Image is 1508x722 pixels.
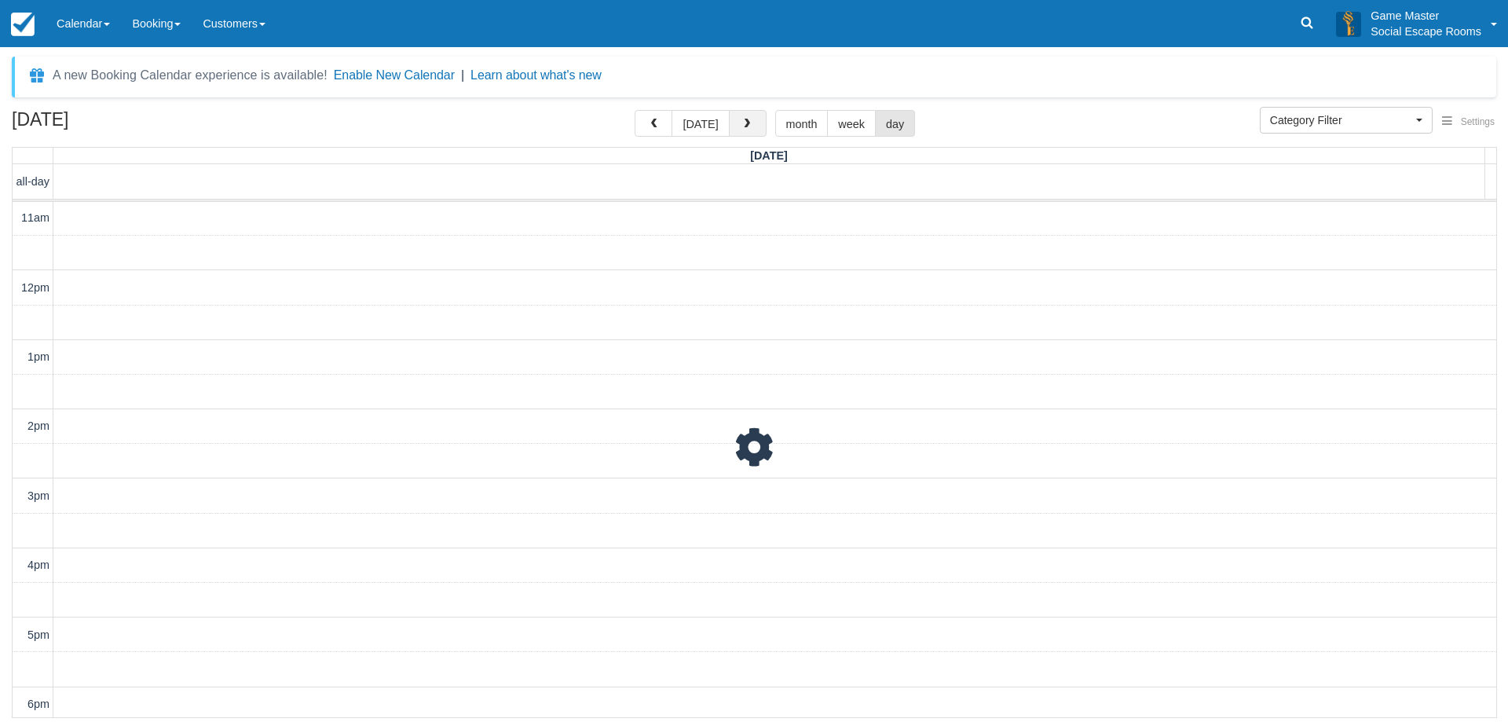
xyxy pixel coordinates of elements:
[750,149,788,162] span: [DATE]
[470,68,602,82] a: Learn about what's new
[1270,112,1412,128] span: Category Filter
[1371,24,1481,39] p: Social Escape Rooms
[12,110,210,139] h2: [DATE]
[672,110,729,137] button: [DATE]
[775,110,829,137] button: month
[27,698,49,710] span: 6pm
[827,110,876,137] button: week
[1433,111,1504,134] button: Settings
[27,629,49,641] span: 5pm
[53,66,328,85] div: A new Booking Calendar experience is available!
[16,175,49,188] span: all-day
[11,13,35,36] img: checkfront-main-nav-mini-logo.png
[27,559,49,571] span: 4pm
[875,110,915,137] button: day
[21,211,49,224] span: 11am
[334,68,455,83] button: Enable New Calendar
[27,489,49,502] span: 3pm
[1260,107,1433,134] button: Category Filter
[461,68,464,82] span: |
[1461,116,1495,127] span: Settings
[21,281,49,294] span: 12pm
[1336,11,1361,36] img: A3
[1371,8,1481,24] p: Game Master
[27,350,49,363] span: 1pm
[27,420,49,432] span: 2pm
